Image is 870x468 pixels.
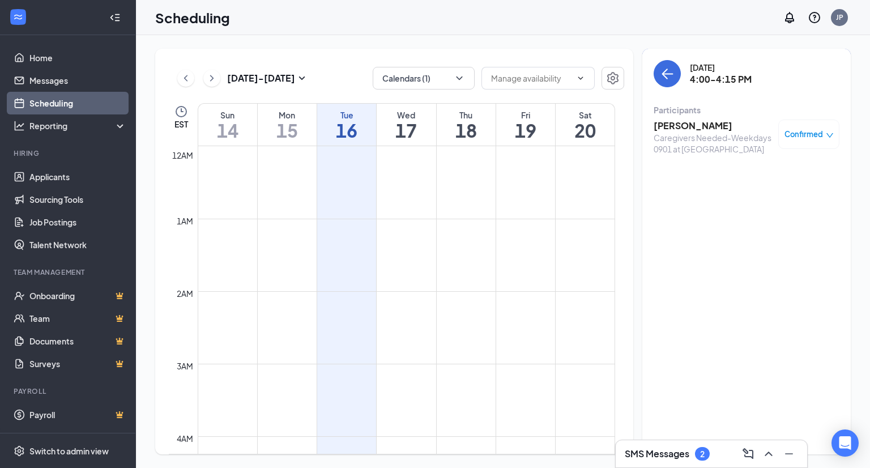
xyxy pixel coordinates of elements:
span: Confirmed [784,129,823,140]
svg: Settings [14,445,25,457]
svg: WorkstreamLogo [12,11,24,23]
div: Open Intercom Messenger [831,429,859,457]
a: September 20, 2025 [556,104,615,146]
div: Caregivers Needed-Weekdays 0901 at [GEOGRAPHIC_DATA] [654,132,773,155]
svg: ChevronRight [206,71,217,85]
span: EST [174,118,188,130]
div: [DATE] [690,62,752,73]
h1: 17 [377,121,436,140]
input: Manage availability [491,72,572,84]
h1: 20 [556,121,615,140]
svg: Minimize [782,447,796,461]
a: SurveysCrown [29,352,126,375]
svg: ChevronDown [576,74,585,83]
div: 4am [174,432,195,445]
button: ComposeMessage [739,445,757,463]
div: Switch to admin view [29,445,109,457]
div: Thu [437,109,496,121]
a: Home [29,46,126,69]
div: Team Management [14,267,124,277]
div: 1am [174,215,195,227]
a: Talent Network [29,233,126,256]
div: Tue [317,109,376,121]
button: Settings [602,67,624,90]
svg: Collapse [109,12,121,23]
svg: Settings [606,71,620,85]
svg: SmallChevronDown [295,71,309,85]
h3: 4:00-4:15 PM [690,73,752,86]
a: Sourcing Tools [29,188,126,211]
span: down [826,131,834,139]
a: PayrollCrown [29,403,126,426]
button: Calendars (1)ChevronDown [373,67,475,90]
svg: Notifications [783,11,796,24]
h1: 15 [258,121,317,140]
a: September 17, 2025 [377,104,436,146]
a: Job Postings [29,211,126,233]
h1: 18 [437,121,496,140]
h1: 14 [198,121,257,140]
a: Scheduling [29,92,126,114]
h1: 16 [317,121,376,140]
svg: ChevronUp [762,447,775,461]
a: September 19, 2025 [496,104,555,146]
h3: SMS Messages [625,448,689,460]
a: OnboardingCrown [29,284,126,307]
h3: [PERSON_NAME] [654,120,773,132]
div: 12am [170,149,195,161]
h3: [DATE] - [DATE] [227,72,295,84]
div: Hiring [14,148,124,158]
a: September 14, 2025 [198,104,257,146]
button: ChevronLeft [177,70,194,87]
a: DocumentsCrown [29,330,126,352]
svg: ArrowLeft [660,67,674,80]
div: Sun [198,109,257,121]
div: Wed [377,109,436,121]
h1: 19 [496,121,555,140]
svg: ComposeMessage [741,447,755,461]
div: 2 [700,449,705,459]
svg: Analysis [14,120,25,131]
div: 3am [174,360,195,372]
div: Sat [556,109,615,121]
svg: Clock [174,105,188,118]
svg: ChevronDown [454,73,465,84]
button: ChevronRight [203,70,220,87]
div: Payroll [14,386,124,396]
div: JP [836,12,843,22]
a: September 18, 2025 [437,104,496,146]
div: Participants [654,104,839,116]
div: 2am [174,287,195,300]
button: Minimize [780,445,798,463]
a: TeamCrown [29,307,126,330]
svg: QuestionInfo [808,11,821,24]
div: Fri [496,109,555,121]
a: September 15, 2025 [258,104,317,146]
button: back-button [654,60,681,87]
button: ChevronUp [760,445,778,463]
a: Messages [29,69,126,92]
a: Applicants [29,165,126,188]
div: Reporting [29,120,127,131]
svg: ChevronLeft [180,71,191,85]
h1: Scheduling [155,8,230,27]
div: Mon [258,109,317,121]
a: September 16, 2025 [317,104,376,146]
